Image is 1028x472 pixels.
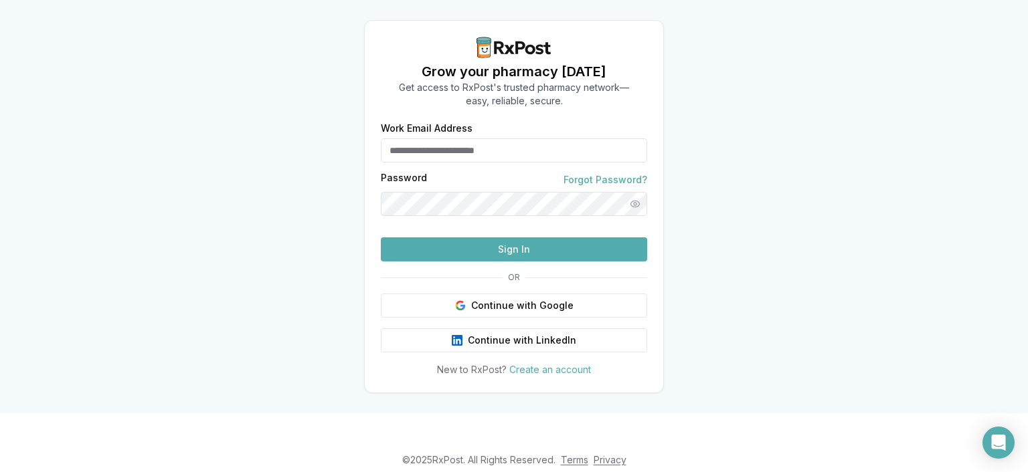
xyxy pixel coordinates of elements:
img: LinkedIn [452,335,462,346]
button: Show password [623,192,647,216]
a: Forgot Password? [564,173,647,187]
p: Get access to RxPost's trusted pharmacy network— easy, reliable, secure. [399,81,629,108]
a: Create an account [509,364,591,375]
h1: Grow your pharmacy [DATE] [399,62,629,81]
img: Google [455,300,466,311]
span: OR [503,272,525,283]
a: Privacy [594,454,626,465]
button: Continue with LinkedIn [381,328,647,352]
button: Continue with Google [381,293,647,318]
button: Sign In [381,237,647,261]
span: New to RxPost? [437,364,507,375]
div: Open Intercom Messenger [982,427,1015,459]
label: Password [381,173,427,187]
label: Work Email Address [381,124,647,133]
a: Terms [561,454,588,465]
img: RxPost Logo [471,37,557,58]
